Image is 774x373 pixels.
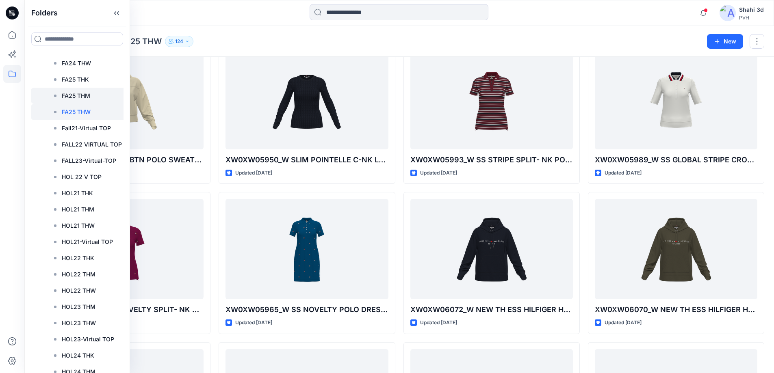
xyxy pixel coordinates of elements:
p: XW0XW05989_W SS GLOBAL STRIPE CROP POLO_PROTO_V01 [595,154,757,166]
p: Updated [DATE] [605,319,642,327]
p: Updated [DATE] [235,319,272,327]
img: avatar [720,5,736,21]
p: FA25 THW [62,107,91,117]
p: HOL22 THK [62,253,94,263]
a: XW0XW05993_W SS STRIPE SPLIT- NK POLO_PROTO_V01 [410,49,573,149]
p: HOL21 THW [62,221,95,231]
p: Updated [DATE] [420,169,457,177]
p: Fall21-Virtual TOP [62,123,111,133]
p: HOL21 THM [62,205,94,214]
p: HOL23-Virtual TOP [62,334,114,344]
p: HOL22 THW [62,286,96,295]
p: FALL22 VIRTUAL TOP [62,140,122,149]
p: HOL24 THK [62,351,94,360]
p: XW0XW06070_W NEW TH ESS HILFIGER HOODIE_PROTO_V01 [595,304,757,315]
a: XW0XW06070_W NEW TH ESS HILFIGER HOODIE_PROTO_V01 [595,199,757,299]
p: FA25 THW [120,36,162,47]
p: HOL21-Virtual TOP [62,237,113,247]
button: New [707,34,743,49]
p: Updated [DATE] [605,169,642,177]
p: HOL 22 V TOP [62,172,102,182]
p: XW0XW06072_W NEW TH ESS HILFIGER HOODIE LS_PROTO_V01 [410,304,573,315]
p: FA24 THW [62,58,91,68]
button: 124 [165,36,193,47]
p: Updated [DATE] [235,169,272,177]
a: XW0XW05989_W SS GLOBAL STRIPE CROP POLO_PROTO_V01 [595,49,757,149]
p: HOL21 THK [62,188,93,198]
a: XW0XW05950_W SLIM POINTELLE C-NK LS_PROTO_V01 [225,49,388,149]
p: HOL22 THM [62,270,95,279]
p: 124 [175,37,183,46]
a: XW0XW05965_W SS NOVELTY POLO DRESS_PROTO_V01 [225,199,388,299]
a: XW0XW06072_W NEW TH ESS HILFIGER HOODIE LS_PROTO_V01 [410,199,573,299]
p: FALL23-Virtual-TOP [62,156,116,166]
p: HOL23 THM [62,302,95,312]
div: PVH [739,15,764,21]
p: HOL23 THW [62,318,96,328]
p: FA25 THM [62,91,90,101]
p: XW0XW05965_W SS NOVELTY POLO DRESS_PROTO_V01 [225,304,388,315]
p: XW0XW05950_W SLIM POINTELLE C-NK LS_PROTO_V01 [225,154,388,166]
div: Shahi 3d [739,5,764,15]
p: Updated [DATE] [420,319,457,327]
p: FA25 THK [62,75,89,84]
p: XW0XW05993_W SS STRIPE SPLIT- NK POLO_PROTO_V01 [410,154,573,166]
